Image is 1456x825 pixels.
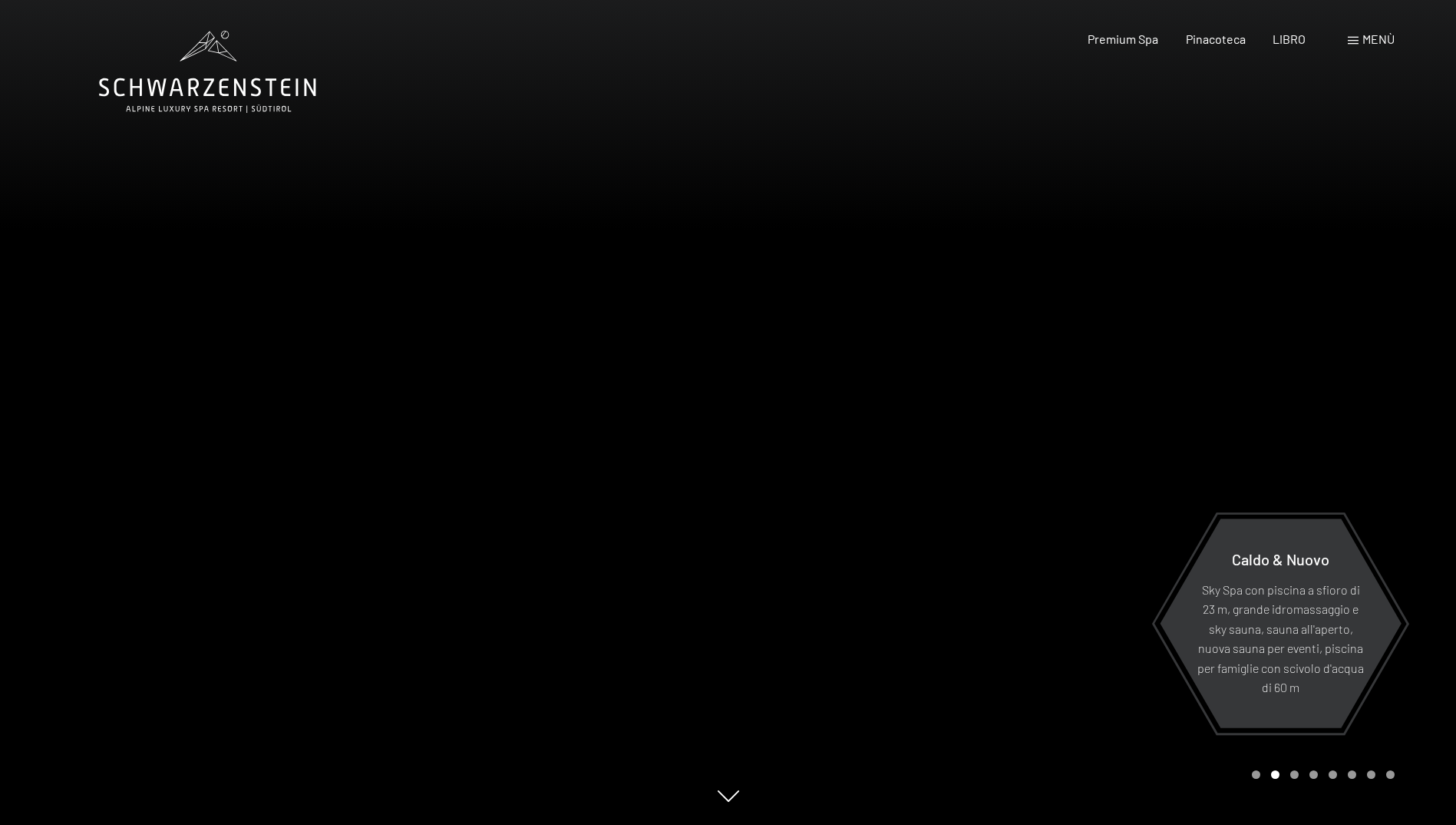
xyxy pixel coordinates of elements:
a: Caldo & Nuovo Sky Spa con piscina a sfioro di 23 m, grande idromassaggio e sky sauna, sauna all'a... [1159,518,1402,729]
a: Premium Spa [1088,31,1158,46]
span: Caldo & Nuovo [1232,549,1329,568]
p: Sky Spa con piscina a sfioro di 23 m, grande idromassaggio e sky sauna, sauna all'aperto, nuova s... [1197,579,1364,697]
a: Pinacoteca [1186,31,1246,46]
span: Menù [1362,31,1395,46]
div: Carosello Pagina 2 (Diapositiva corrente) [1271,770,1279,779]
div: Giostra Pagina 3 [1290,770,1299,779]
div: Giostra Pagina 8 [1386,770,1395,779]
a: LIBRO [1273,31,1306,46]
div: Giostra Pagina 6 [1348,770,1356,779]
div: Giostra Pagina 1 [1252,770,1260,779]
div: Impaginazione a carosello [1246,770,1395,779]
div: Carosello Pagina 5 [1329,770,1337,779]
div: Giostra Pagina 7 [1367,770,1375,779]
div: Giostra Pagina 4 [1309,770,1318,779]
